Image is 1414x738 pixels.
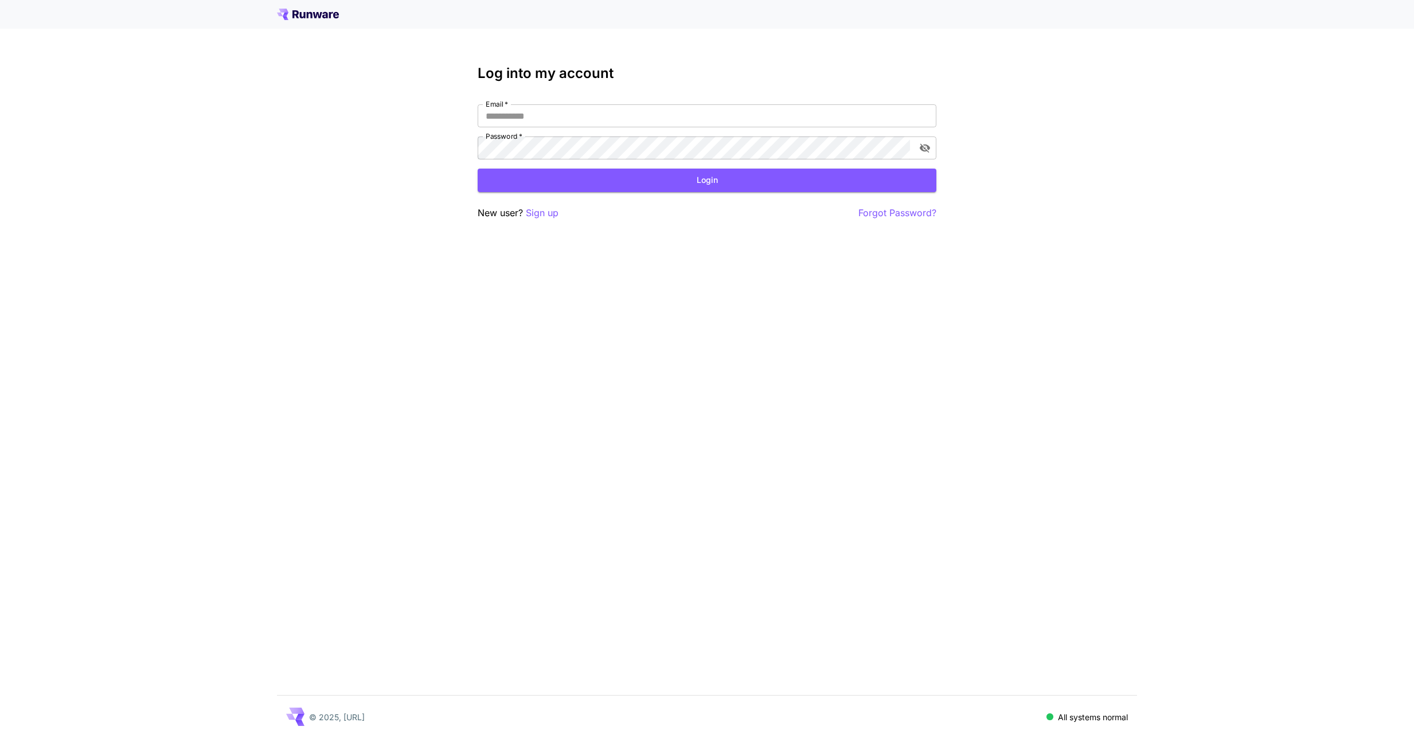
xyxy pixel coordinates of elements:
p: New user? [478,206,558,220]
p: © 2025, [URL] [309,711,365,723]
label: Password [486,131,522,141]
button: toggle password visibility [915,138,935,158]
button: Login [478,169,936,192]
label: Email [486,99,508,109]
button: Sign up [526,206,558,220]
h3: Log into my account [478,65,936,81]
p: All systems normal [1058,711,1128,723]
button: Forgot Password? [858,206,936,220]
